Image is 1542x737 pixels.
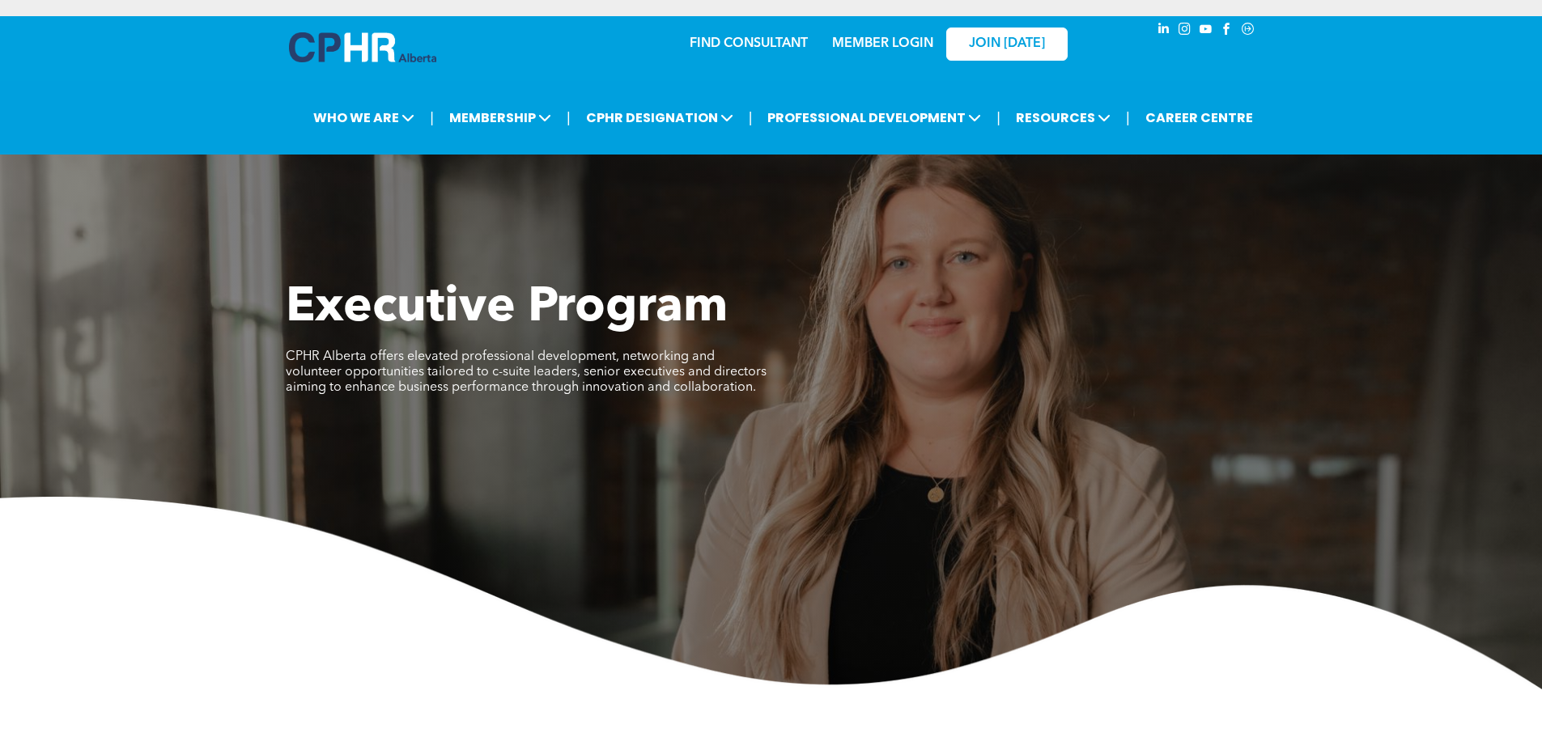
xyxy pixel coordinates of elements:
[1141,103,1258,133] a: CAREER CENTRE
[1011,103,1115,133] span: RESOURCES
[749,101,753,134] li: |
[1197,20,1215,42] a: youtube
[1239,20,1257,42] a: Social network
[832,37,933,50] a: MEMBER LOGIN
[763,103,986,133] span: PROFESSIONAL DEVELOPMENT
[1176,20,1194,42] a: instagram
[430,101,434,134] li: |
[1218,20,1236,42] a: facebook
[690,37,808,50] a: FIND CONSULTANT
[444,103,556,133] span: MEMBERSHIP
[946,28,1068,61] a: JOIN [DATE]
[567,101,571,134] li: |
[969,36,1045,52] span: JOIN [DATE]
[308,103,419,133] span: WHO WE ARE
[581,103,738,133] span: CPHR DESIGNATION
[289,32,436,62] img: A blue and white logo for cp alberta
[1155,20,1173,42] a: linkedin
[286,284,728,332] span: Executive Program
[1126,101,1130,134] li: |
[286,350,767,394] span: CPHR Alberta offers elevated professional development, networking and volunteer opportunities tai...
[996,101,1000,134] li: |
